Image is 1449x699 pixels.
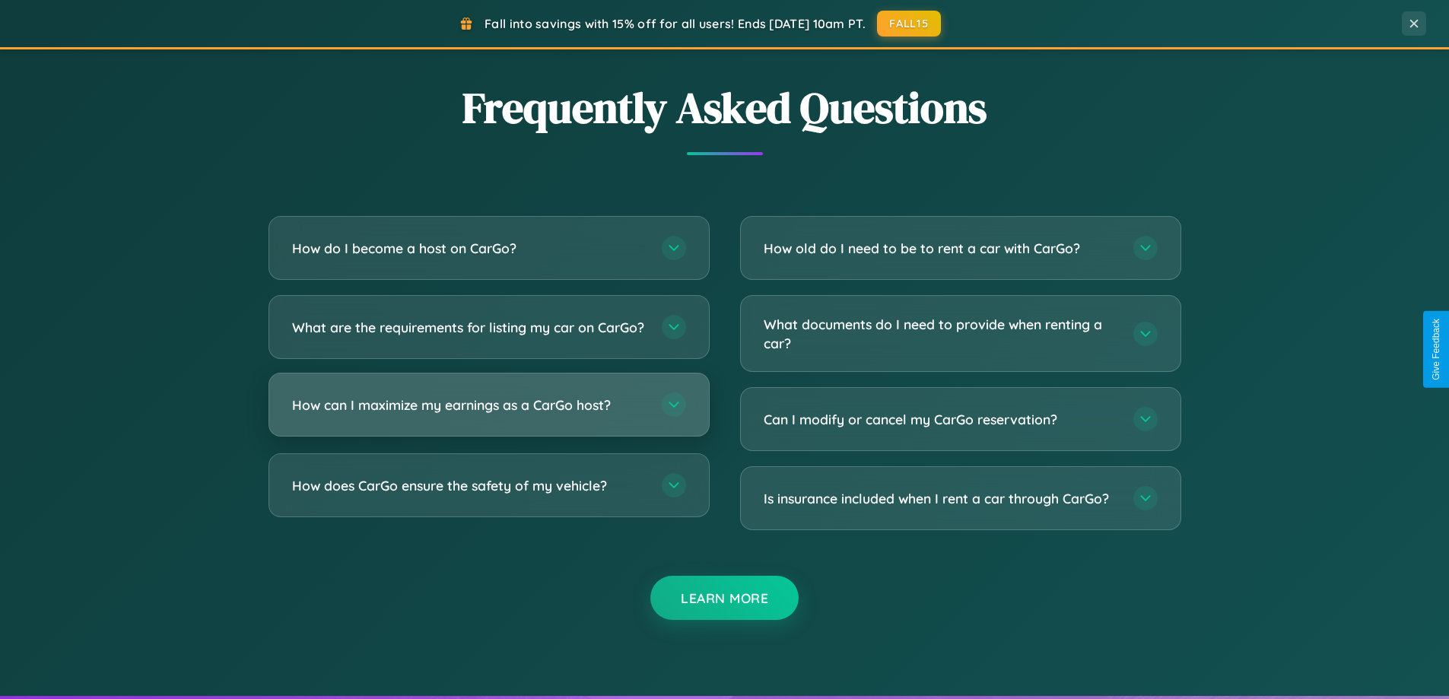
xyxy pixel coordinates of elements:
[1431,319,1441,380] div: Give Feedback
[764,315,1118,352] h3: What documents do I need to provide when renting a car?
[269,78,1181,137] h2: Frequently Asked Questions
[292,476,647,495] h3: How does CarGo ensure the safety of my vehicle?
[877,11,941,37] button: FALL15
[292,396,647,415] h3: How can I maximize my earnings as a CarGo host?
[292,318,647,337] h3: What are the requirements for listing my car on CarGo?
[650,576,799,620] button: Learn More
[485,16,866,31] span: Fall into savings with 15% off for all users! Ends [DATE] 10am PT.
[764,239,1118,258] h3: How old do I need to be to rent a car with CarGo?
[764,410,1118,429] h3: Can I modify or cancel my CarGo reservation?
[292,239,647,258] h3: How do I become a host on CarGo?
[764,489,1118,508] h3: Is insurance included when I rent a car through CarGo?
